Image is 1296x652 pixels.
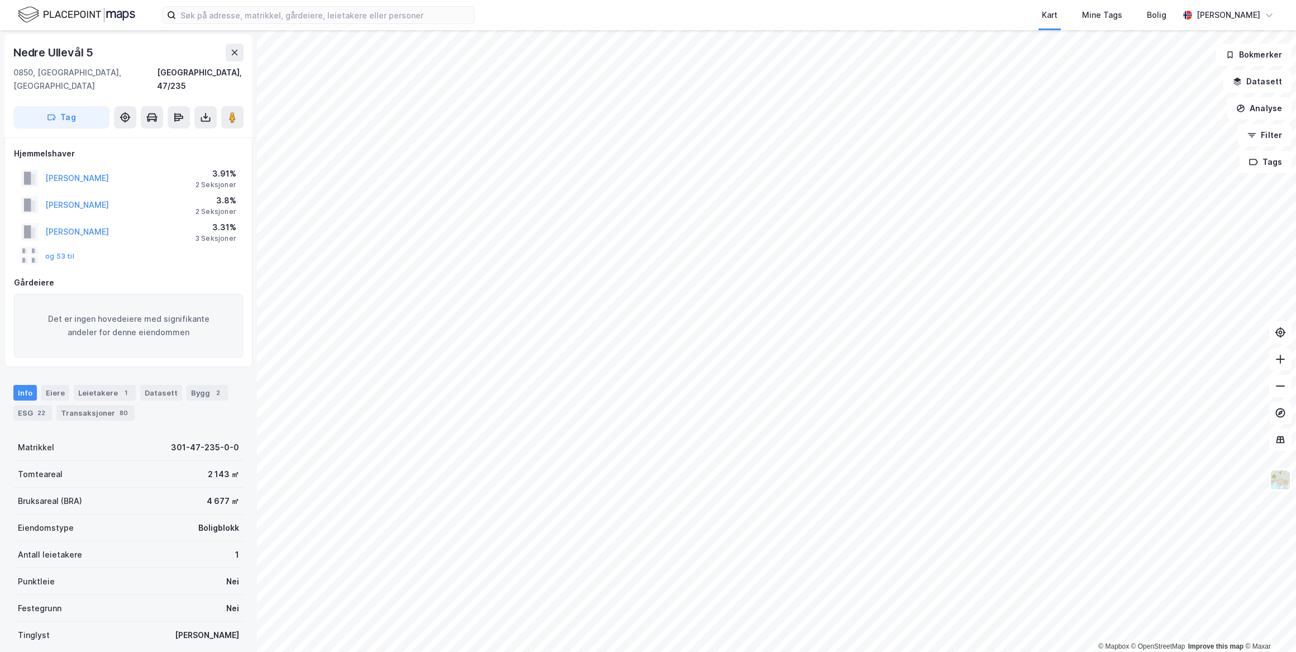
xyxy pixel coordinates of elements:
button: Tags [1240,151,1292,173]
div: 3 Seksjoner [195,234,236,243]
button: Analyse [1227,97,1292,120]
div: 22 [35,407,47,418]
div: Matrikkel [18,441,54,454]
div: 3.8% [196,194,236,207]
div: Mine Tags [1082,8,1122,22]
div: Leietakere [74,385,136,401]
div: Tinglyst [18,629,50,642]
a: Improve this map [1188,643,1243,650]
div: Kart [1042,8,1057,22]
div: 2 143 ㎡ [208,468,239,481]
div: Det er ingen hovedeiere med signifikante andeler for denne eiendommen [14,294,243,358]
div: 1 [120,387,131,398]
div: Hjemmelshaver [14,147,243,160]
div: 0850, [GEOGRAPHIC_DATA], [GEOGRAPHIC_DATA] [13,66,157,93]
button: Datasett [1223,70,1292,93]
div: 2 Seksjoner [196,180,236,189]
a: OpenStreetMap [1131,643,1185,650]
div: 4 677 ㎡ [207,494,239,508]
div: Bolig [1147,8,1166,22]
div: Punktleie [18,575,55,588]
div: Bygg [187,385,228,401]
input: Søk på adresse, matrikkel, gårdeiere, leietakere eller personer [176,7,474,23]
div: [PERSON_NAME] [1197,8,1260,22]
div: Eiere [41,385,69,401]
div: Festegrunn [18,602,61,615]
div: 3.91% [196,167,236,180]
div: Bruksareal (BRA) [18,494,82,508]
div: [PERSON_NAME] [175,629,239,642]
div: Info [13,385,37,401]
div: [GEOGRAPHIC_DATA], 47/235 [157,66,244,93]
div: Datasett [140,385,182,401]
div: Gårdeiere [14,276,243,289]
div: Kontrollprogram for chat [1240,598,1296,652]
div: Nedre Ullevål 5 [13,44,96,61]
div: 301-47-235-0-0 [171,441,239,454]
div: Boligblokk [198,521,239,535]
button: Tag [13,106,109,129]
div: 2 Seksjoner [196,207,236,216]
button: Bokmerker [1216,44,1292,66]
button: Filter [1238,124,1292,146]
div: Nei [226,602,239,615]
div: 1 [235,548,239,561]
div: 3.31% [195,221,236,234]
div: ESG [13,405,52,421]
div: 2 [212,387,223,398]
div: Transaksjoner [56,405,135,421]
div: Tomteareal [18,468,63,481]
div: Eiendomstype [18,521,74,535]
iframe: Chat Widget [1240,598,1296,652]
div: Nei [226,575,239,588]
div: 80 [117,407,130,418]
div: Antall leietakere [18,548,82,561]
img: logo.f888ab2527a4732fd821a326f86c7f29.svg [18,5,135,25]
img: Z [1270,469,1291,491]
a: Mapbox [1098,643,1129,650]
